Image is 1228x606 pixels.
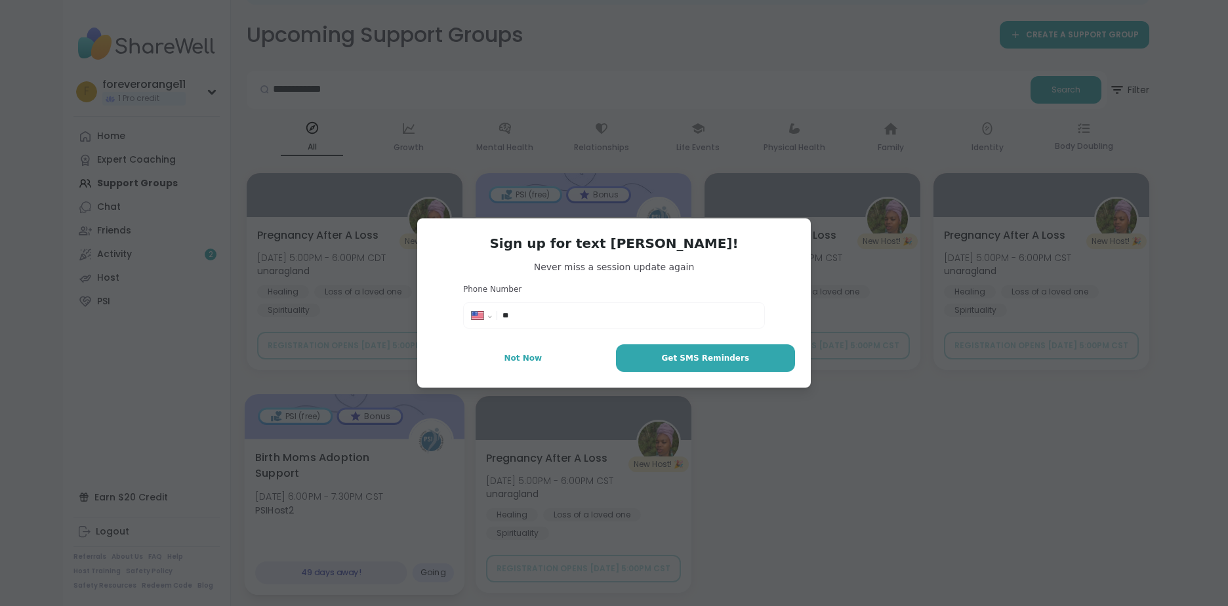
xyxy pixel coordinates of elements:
span: Not Now [504,352,542,364]
h3: Phone Number [463,284,765,295]
h3: Sign up for text [PERSON_NAME]! [433,234,795,253]
span: Get SMS Reminders [661,352,749,364]
button: Get SMS Reminders [616,344,795,372]
span: Never miss a session update again [433,260,795,273]
button: Not Now [433,344,613,372]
